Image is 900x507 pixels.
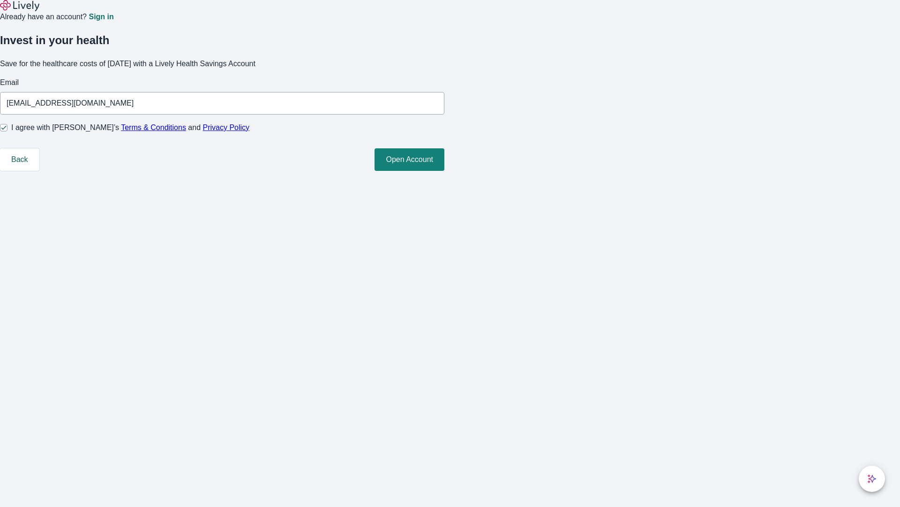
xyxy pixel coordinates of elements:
a: Privacy Policy [203,123,250,131]
svg: Lively AI Assistant [867,474,877,484]
button: Open Account [375,148,444,171]
span: I agree with [PERSON_NAME]’s and [11,122,249,133]
a: Terms & Conditions [121,123,186,131]
button: chat [859,466,885,492]
a: Sign in [89,13,113,21]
